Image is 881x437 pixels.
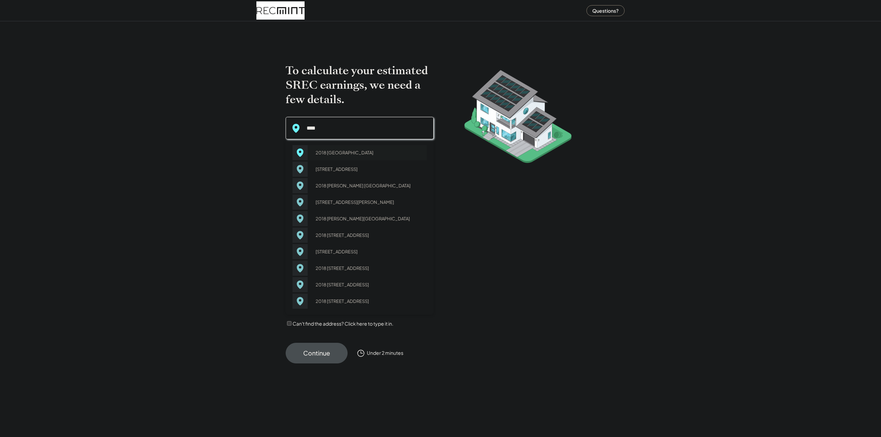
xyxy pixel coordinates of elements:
div: Under 2 minutes [367,350,403,357]
div: 2018 [PERSON_NAME][GEOGRAPHIC_DATA] [311,214,427,223]
div: [STREET_ADDRESS] [311,247,427,256]
img: RecMintArtboard%207.png [451,63,585,174]
div: 2018 [PERSON_NAME] [GEOGRAPHIC_DATA] [311,181,427,190]
div: 2018 [STREET_ADDRESS] [311,230,427,240]
h2: To calculate your estimated SREC earnings, we need a few details. [286,63,434,107]
div: 2018 [STREET_ADDRESS] [311,280,427,289]
div: 2018 [STREET_ADDRESS] [311,263,427,273]
div: 2018 [STREET_ADDRESS] [311,296,427,306]
div: 2018 [GEOGRAPHIC_DATA] [311,148,427,157]
button: Questions? [586,5,625,16]
img: recmint-logotype%403x%20%281%29.jpeg [256,1,305,20]
div: [STREET_ADDRESS] [311,164,427,174]
label: Can't find the address? Click here to type it in. [293,320,393,327]
button: Continue [286,343,348,363]
div: [STREET_ADDRESS][PERSON_NAME] [311,197,427,207]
